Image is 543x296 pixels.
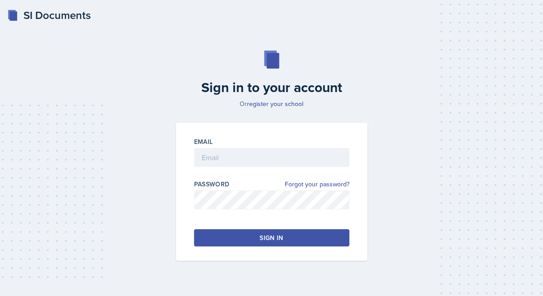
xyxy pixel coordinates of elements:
[194,148,349,167] input: Email
[194,137,213,146] label: Email
[7,7,91,23] a: SI Documents
[194,229,349,246] button: Sign in
[171,99,373,108] p: Or
[260,233,283,242] div: Sign in
[194,180,230,189] label: Password
[247,99,303,108] a: register your school
[285,180,349,189] a: Forgot your password?
[171,79,373,96] h2: Sign in to your account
